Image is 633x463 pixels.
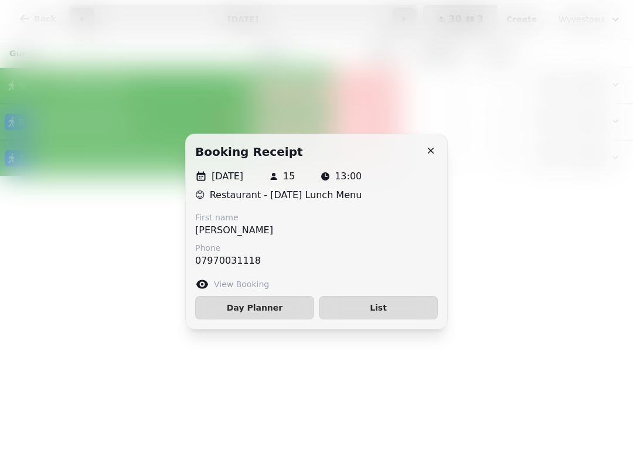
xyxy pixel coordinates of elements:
[210,188,362,202] p: Restaurant - [DATE] Lunch Menu
[214,278,269,290] label: View Booking
[195,296,314,319] button: Day Planner
[319,296,438,319] button: List
[195,223,273,237] p: [PERSON_NAME]
[195,212,273,223] label: First name
[212,169,243,183] p: [DATE]
[205,304,304,312] span: Day Planner
[283,169,295,183] p: 15
[335,169,362,183] p: 13:00
[195,254,261,268] p: 07970031118
[329,304,428,312] span: List
[195,242,261,254] label: Phone
[195,188,205,202] p: 😊
[195,144,303,160] h2: Booking receipt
